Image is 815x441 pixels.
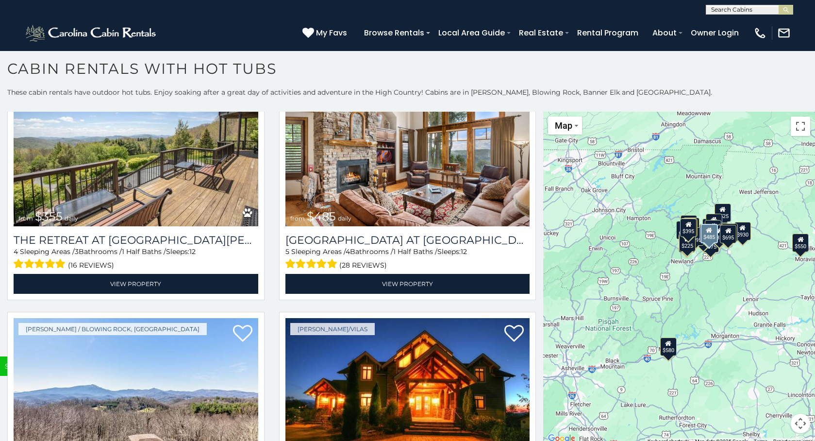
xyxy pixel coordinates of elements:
[700,224,718,243] div: $485
[793,234,809,252] div: $550
[677,221,693,239] div: $650
[35,209,63,223] span: $355
[393,247,437,256] span: 1 Half Baths /
[548,117,582,135] button: Change map style
[285,234,530,247] a: [GEOGRAPHIC_DATA] at [GEOGRAPHIC_DATA]
[316,27,347,39] span: My Favs
[720,225,737,243] div: $695
[660,338,677,356] div: $580
[734,222,751,240] div: $930
[680,219,697,237] div: $395
[290,323,375,335] a: [PERSON_NAME]/Vilas
[705,220,721,238] div: $451
[683,218,699,236] div: $230
[14,274,258,294] a: View Property
[346,247,350,256] span: 4
[777,26,791,40] img: mail-regular-white.png
[681,215,697,234] div: $310
[75,247,79,256] span: 3
[285,63,530,226] a: Ridge Haven Lodge at Echota from $485 daily
[18,215,33,222] span: from
[14,63,258,226] img: The Retreat at Mountain Meadows
[721,223,738,242] div: $380
[285,247,530,271] div: Sleeping Areas / Bathrooms / Sleeps:
[285,234,530,247] h3: Ridge Haven Lodge at Echota
[572,24,643,41] a: Rental Program
[359,24,429,41] a: Browse Rentals
[14,234,258,247] a: The Retreat at [GEOGRAPHIC_DATA][PERSON_NAME]
[302,27,349,39] a: My Favs
[648,24,682,41] a: About
[686,24,744,41] a: Owner Login
[233,324,252,344] a: Add to favorites
[68,259,114,271] span: (16 reviews)
[706,214,722,232] div: $565
[65,215,78,222] span: daily
[433,24,510,41] a: Local Area Guide
[791,414,810,433] button: Map camera controls
[14,63,258,226] a: The Retreat at Mountain Meadows from $355 daily
[699,224,716,242] div: $400
[514,24,568,41] a: Real Estate
[285,63,530,226] img: Ridge Haven Lodge at Echota
[24,23,159,43] img: White-1-2.png
[715,204,731,222] div: $525
[285,247,289,256] span: 5
[14,247,18,256] span: 4
[14,234,258,247] h3: The Retreat at Mountain Meadows
[307,209,336,223] span: $485
[791,117,810,136] button: Toggle fullscreen view
[122,247,166,256] span: 1 Half Baths /
[339,259,387,271] span: (28 reviews)
[189,247,196,256] span: 12
[753,26,767,40] img: phone-regular-white.png
[285,274,530,294] a: View Property
[711,225,728,243] div: $315
[504,324,524,344] a: Add to favorites
[18,323,207,335] a: [PERSON_NAME] / Blowing Rock, [GEOGRAPHIC_DATA]
[338,215,351,222] span: daily
[679,233,696,252] div: $225
[14,247,258,271] div: Sleeping Areas / Bathrooms / Sleeps:
[290,215,305,222] span: from
[461,247,467,256] span: 12
[555,120,572,131] span: Map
